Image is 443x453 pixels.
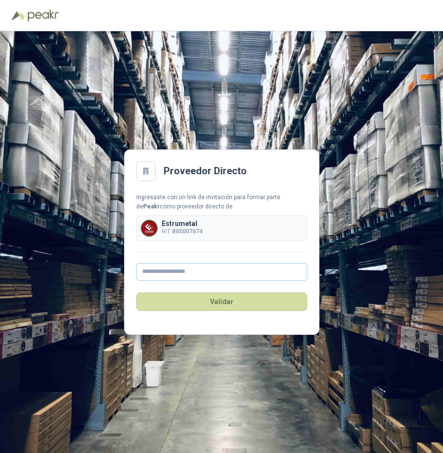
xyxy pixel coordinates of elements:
[172,228,203,235] b: 805007674
[136,193,307,211] div: Ingresaste con un link de invitación para formar parte de como proveedor directo de:
[164,164,247,179] h2: Proveedor Directo
[136,292,307,311] button: Validar
[141,220,157,236] img: Company Logo
[27,10,59,21] img: Peakr
[12,11,25,21] img: Logo
[162,220,203,227] p: Estrumetal
[143,203,160,210] b: Peakr
[162,227,203,236] p: NIT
